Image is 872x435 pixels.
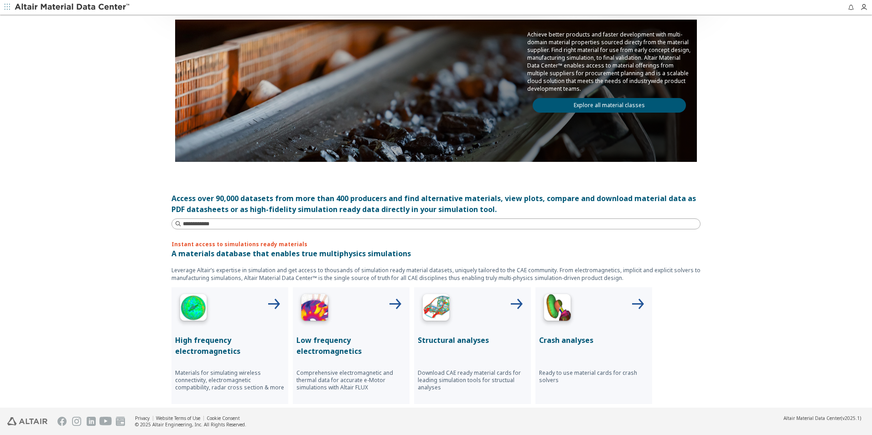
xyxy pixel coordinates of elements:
button: Crash Analyses IconCrash analysesReady to use material cards for crash solvers [535,287,652,404]
p: Comprehensive electromagnetic and thermal data for accurate e-Motor simulations with Altair FLUX [296,369,406,391]
p: Achieve better products and faster development with multi-domain material properties sourced dire... [527,31,691,93]
img: Structural Analyses Icon [418,291,454,327]
p: Materials for simulating wireless connectivity, electromagnetic compatibility, radar cross sectio... [175,369,285,391]
a: Cookie Consent [207,415,240,421]
div: © 2025 Altair Engineering, Inc. All Rights Reserved. [135,421,246,428]
a: Explore all material classes [533,98,686,113]
img: High Frequency Icon [175,291,212,327]
div: Access over 90,000 datasets from more than 400 producers and find alternative materials, view plo... [171,193,701,215]
p: Instant access to simulations ready materials [171,240,701,248]
p: High frequency electromagnetics [175,335,285,357]
span: Altair Material Data Center [784,415,841,421]
button: Structural Analyses IconStructural analysesDownload CAE ready material cards for leading simulati... [414,287,531,404]
img: Crash Analyses Icon [539,291,576,327]
p: Structural analyses [418,335,527,346]
p: Ready to use material cards for crash solvers [539,369,649,384]
div: (v2025.1) [784,415,861,421]
p: Low frequency electromagnetics [296,335,406,357]
p: Leverage Altair’s expertise in simulation and get access to thousands of simulation ready materia... [171,266,701,282]
img: Altair Engineering [7,417,47,425]
button: Low Frequency IconLow frequency electromagneticsComprehensive electromagnetic and thermal data fo... [293,287,410,404]
img: Low Frequency Icon [296,291,333,327]
p: Download CAE ready material cards for leading simulation tools for structual analyses [418,369,527,391]
p: A materials database that enables true multiphysics simulations [171,248,701,259]
img: Altair Material Data Center [15,3,131,12]
a: Website Terms of Use [156,415,200,421]
p: Crash analyses [539,335,649,346]
button: High Frequency IconHigh frequency electromagneticsMaterials for simulating wireless connectivity,... [171,287,288,404]
a: Privacy [135,415,150,421]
